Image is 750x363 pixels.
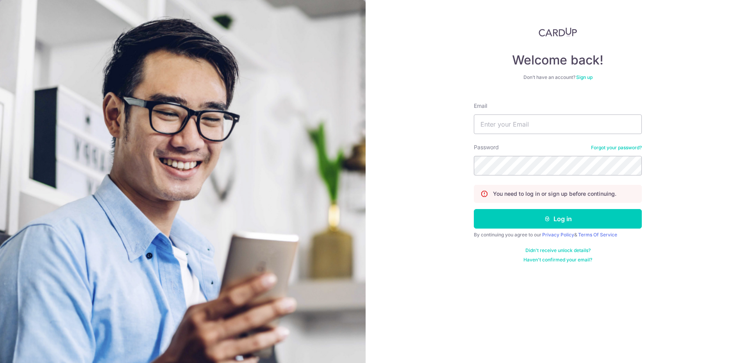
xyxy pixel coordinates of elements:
[523,257,592,263] a: Haven't confirmed your email?
[576,74,593,80] a: Sign up
[474,74,642,80] div: Don’t have an account?
[474,52,642,68] h4: Welcome back!
[474,209,642,229] button: Log in
[493,190,616,198] p: You need to log in or sign up before continuing.
[474,232,642,238] div: By continuing you agree to our &
[539,27,577,37] img: CardUp Logo
[474,143,499,151] label: Password
[474,102,487,110] label: Email
[591,145,642,151] a: Forgot your password?
[578,232,617,238] a: Terms Of Service
[525,247,591,254] a: Didn't receive unlock details?
[474,114,642,134] input: Enter your Email
[542,232,574,238] a: Privacy Policy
